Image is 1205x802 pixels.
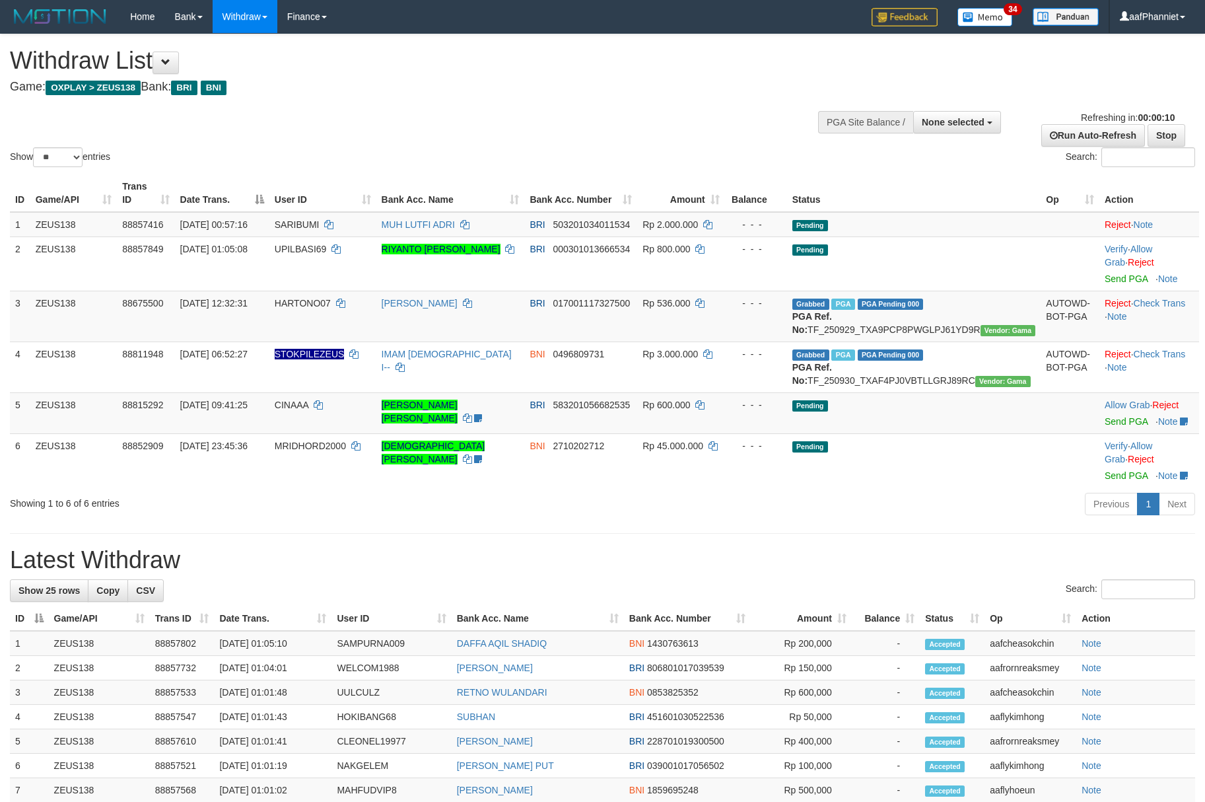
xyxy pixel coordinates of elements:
td: Rp 150,000 [751,656,852,680]
a: IMAM [DEMOGRAPHIC_DATA] I-- [382,349,512,373]
td: ZEUS138 [30,433,117,488]
span: Copy 1859695248 to clipboard [647,785,699,795]
span: Show 25 rows [18,585,80,596]
th: Bank Acc. Number: activate to sort column ascending [624,606,751,631]
span: CINAAA [275,400,308,410]
td: 88857521 [150,754,215,778]
th: Amount: activate to sort column ascending [637,174,724,212]
td: aaflykimhong [984,705,1076,729]
a: Reject [1128,257,1154,268]
span: Copy 017001117327500 to clipboard [553,298,630,309]
td: 4 [10,342,30,392]
span: Copy 806801017039539 to clipboard [647,663,724,673]
span: Pending [792,441,828,453]
th: Game/API: activate to sort column ascending [49,606,150,631]
strong: 00:00:10 [1138,112,1175,123]
span: Accepted [925,688,965,699]
span: Refreshing in: [1081,112,1175,123]
td: 4 [10,705,49,729]
td: ZEUS138 [49,754,150,778]
th: Balance [725,174,787,212]
th: Date Trans.: activate to sort column ascending [214,606,331,631]
div: - - - [730,242,782,256]
span: BRI [530,298,545,309]
span: 88815292 [122,400,163,410]
span: BRI [629,711,644,722]
span: PGA Pending [858,299,924,310]
span: Rp 45.000.000 [642,441,703,451]
a: Send PGA [1105,416,1148,427]
td: - [852,705,920,729]
span: Copy 2710202712 to clipboard [553,441,604,451]
td: UULCULZ [331,680,451,705]
span: BRI [530,400,545,410]
a: Note [1134,219,1153,230]
span: Copy [96,585,120,596]
span: BRI [530,244,545,254]
a: CSV [127,579,164,602]
td: 88857547 [150,705,215,729]
td: aafrornreaksmey [984,656,1076,680]
input: Search: [1101,147,1195,167]
td: 5 [10,392,30,433]
span: BNI [629,785,644,795]
td: ZEUS138 [49,705,150,729]
span: 88675500 [122,298,163,309]
a: Note [1107,311,1127,322]
a: Verify [1105,244,1128,254]
span: Vendor URL: https://trx31.1velocity.biz [975,376,1031,387]
a: [DEMOGRAPHIC_DATA][PERSON_NAME] [382,441,485,464]
img: Button%20Memo.svg [957,8,1013,26]
span: Accepted [925,663,965,674]
label: Show entries [10,147,110,167]
span: 88857849 [122,244,163,254]
span: · [1105,244,1152,268]
th: Action [1076,606,1195,631]
a: Check Trans [1134,349,1186,359]
span: BRI [629,760,644,771]
span: Rp 536.000 [642,298,690,309]
th: Balance: activate to sort column ascending [852,606,920,631]
span: Grabbed [792,299,829,310]
span: Copy 039001017056502 to clipboard [647,760,724,771]
span: BNI [530,349,545,359]
a: Send PGA [1105,273,1148,284]
th: ID: activate to sort column descending [10,606,49,631]
span: Copy 0853825352 to clipboard [647,687,699,698]
a: Allow Grab [1105,441,1152,464]
span: Accepted [925,712,965,723]
td: 6 [10,433,30,488]
a: [PERSON_NAME] PUT [457,760,554,771]
span: Grabbed [792,349,829,361]
span: PGA Pending [858,349,924,361]
td: TF_250929_TXA9PCP8PWGLPJ61YD9R [787,291,1041,342]
a: Stop [1148,124,1185,147]
a: Note [1107,362,1127,373]
td: Rp 50,000 [751,705,852,729]
td: ZEUS138 [49,729,150,754]
span: HARTONO07 [275,298,331,309]
td: Rp 200,000 [751,631,852,656]
a: Reject [1152,400,1179,410]
td: 88857533 [150,680,215,705]
td: ZEUS138 [30,342,117,392]
td: aafcheasokchin [984,680,1076,705]
h4: Game: Bank: [10,81,790,94]
th: User ID: activate to sort column ascending [269,174,376,212]
td: [DATE] 01:04:01 [214,656,331,680]
span: Vendor URL: https://trx31.1velocity.biz [981,325,1036,336]
td: · · [1099,291,1199,342]
span: Accepted [925,639,965,650]
span: · [1105,441,1152,464]
td: 1 [10,631,49,656]
span: BNI [629,638,644,649]
a: Previous [1085,493,1138,515]
a: Check Trans [1134,298,1186,309]
span: Nama rekening ada tanda titik/strip, harap diedit [275,349,345,359]
span: MRIDHORD2000 [275,441,346,451]
span: Accepted [925,761,965,772]
th: Op: activate to sort column ascending [1041,174,1099,212]
td: [DATE] 01:01:41 [214,729,331,754]
td: NAKGELEM [331,754,451,778]
span: BRI [530,219,545,230]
